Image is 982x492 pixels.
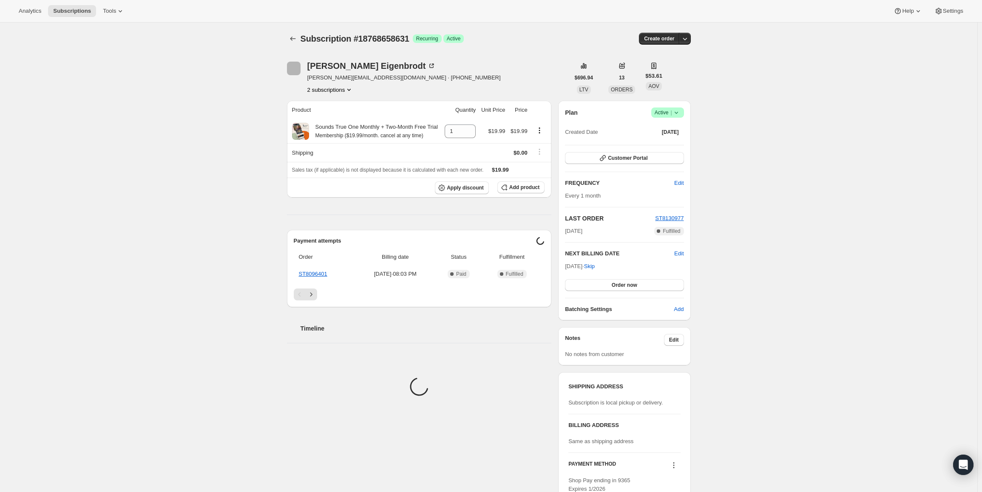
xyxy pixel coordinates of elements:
span: [DATE] [565,227,582,235]
span: Recurring [416,35,438,42]
span: Paid [456,271,466,277]
h2: Plan [565,108,578,117]
span: LTV [579,87,588,93]
span: Created Date [565,128,598,136]
span: Settings [943,8,963,14]
button: Apply discount [435,181,489,194]
th: Quantity [442,101,479,119]
button: ST8130977 [655,214,684,223]
button: Help [888,5,927,17]
div: Open Intercom Messenger [953,455,973,475]
button: Skip [579,260,600,273]
span: ORDERS [611,87,633,93]
h2: Timeline [301,324,552,333]
span: Customer Portal [608,155,647,161]
button: Next [305,288,317,300]
span: Active [447,35,461,42]
button: Edit [669,176,689,190]
div: Sounds True One Monthly + Two-Month Free Trial [309,123,438,140]
th: Order [294,248,355,266]
button: Product actions [307,85,354,94]
span: Help [902,8,914,14]
button: Order now [565,279,684,291]
button: Settings [929,5,968,17]
h2: NEXT BILLING DATE [565,249,674,258]
h3: PAYMENT METHOD [568,461,616,472]
span: Susan Eigenbrodt [287,62,301,75]
button: Shipping actions [533,147,546,156]
span: Shop Pay ending in 9365 Expires 1/2026 [568,477,630,492]
button: Edit [664,334,684,346]
span: Subscriptions [53,8,91,14]
span: [DATE] · [565,263,595,269]
span: Edit [669,336,679,343]
button: Edit [674,249,684,258]
span: Order now [612,282,637,288]
span: No notes from customer [565,351,624,357]
span: $19.99 [488,128,505,134]
h3: BILLING ADDRESS [568,421,680,430]
a: ST8096401 [299,271,327,277]
th: Product [287,101,442,119]
button: Analytics [14,5,46,17]
span: Add [674,305,684,314]
button: $696.94 [570,72,598,84]
span: [DATE] · 08:03 PM [358,270,433,278]
span: Active [655,108,681,117]
img: product img [292,123,309,140]
button: Add [669,303,689,316]
span: $53.61 [645,72,662,80]
span: $696.94 [575,74,593,81]
span: Status [438,253,479,261]
div: [PERSON_NAME] Eigenbrodt [307,62,436,70]
button: 13 [614,72,630,84]
th: Price [508,101,530,119]
span: Fulfilled [506,271,523,277]
span: Fulfillment [484,253,539,261]
span: Subscription is local pickup or delivery. [568,399,663,406]
th: Unit Price [478,101,508,119]
small: Membership ($19.99/month. cancel at any time) [315,133,423,139]
button: Create order [639,33,679,45]
span: Analytics [19,8,41,14]
h6: Batching Settings [565,305,674,314]
button: Tools [98,5,130,17]
h3: SHIPPING ADDRESS [568,382,680,391]
span: Same as shipping address [568,438,633,444]
span: Create order [644,35,674,42]
span: Fulfilled [663,228,680,235]
span: Add product [509,184,539,191]
span: Edit [674,179,684,187]
span: Every 1 month [565,192,601,199]
span: [DATE] [662,129,679,136]
button: Product actions [533,126,546,135]
h2: Payment attempts [294,237,536,245]
span: [PERSON_NAME][EMAIL_ADDRESS][DOMAIN_NAME] · [PHONE_NUMBER] [307,74,501,82]
span: $19.99 [511,128,528,134]
button: Customer Portal [565,152,684,164]
span: | [670,109,672,116]
button: Subscriptions [287,33,299,45]
span: $19.99 [492,167,509,173]
span: Skip [584,262,595,271]
span: Apply discount [447,184,484,191]
span: 13 [619,74,624,81]
span: $0.00 [514,150,528,156]
h2: LAST ORDER [565,214,655,223]
span: Subscription #18768658631 [301,34,409,43]
span: Billing date [358,253,433,261]
th: Shipping [287,143,442,162]
h3: Notes [565,334,664,346]
a: ST8130977 [655,215,684,221]
h2: FREQUENCY [565,179,674,187]
button: [DATE] [657,126,684,138]
button: Subscriptions [48,5,96,17]
span: Sales tax (if applicable) is not displayed because it is calculated with each new order. [292,167,484,173]
button: Add product [497,181,545,193]
nav: Pagination [294,288,545,300]
span: Tools [103,8,116,14]
span: AOV [648,83,659,89]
